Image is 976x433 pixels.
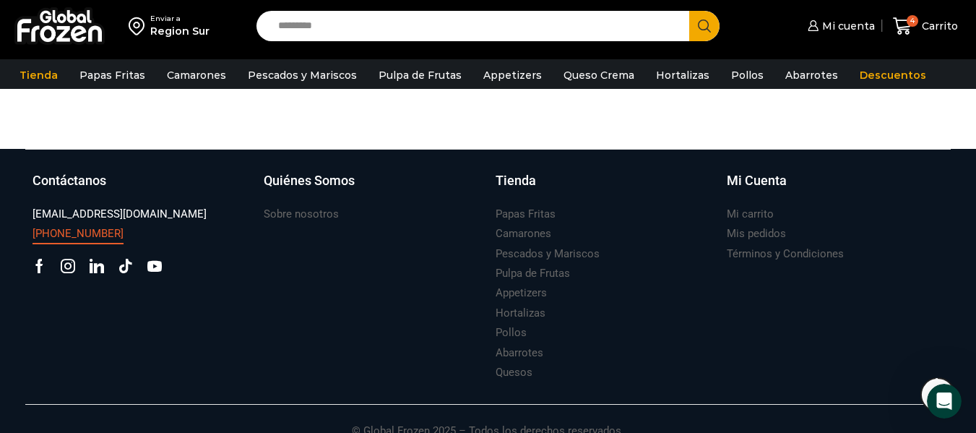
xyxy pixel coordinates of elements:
div: Comercial dice… [12,249,277,299]
a: Abarrotes [496,343,543,363]
a: Hortalizas [496,304,545,323]
a: Pescados y Mariscos [496,244,600,264]
h3: Mi carrito [727,207,774,222]
a: Tienda [496,171,712,205]
button: Selector de gif [46,322,57,334]
h3: Mis pedidos [727,226,786,241]
img: address-field-icon.svg [129,14,150,38]
a: Mis pedidos [727,224,786,244]
button: Enviar un mensaje… [248,317,271,340]
a: [EMAIL_ADDRESS][DOMAIN_NAME] [33,205,207,224]
div: Las respuestas te llegarán aquí y por correo electrónico: ✉️ [23,122,225,179]
a: Mi cuenta [804,12,875,40]
a: Camarones [496,224,551,244]
h3: [PHONE_NUMBER] [33,226,124,241]
button: Selector de emoji [22,322,34,334]
div: Hola! tengo una consulta, por pago duplicado [64,65,266,93]
h3: Sobre nosotros [264,207,339,222]
button: go back [9,6,37,33]
div: Nuestro tiempo de respuesta habitual 🕒 [23,187,225,215]
h3: Quesos [496,365,532,380]
h3: Términos y Condiciones [727,246,844,262]
h3: Quiénes Somos [264,171,355,190]
h3: Papas Fritas [496,207,556,222]
a: Pulpa de Frutas [496,264,570,283]
p: El equipo también puede ayudar [70,18,224,33]
iframe: Intercom live chat [927,384,962,419]
a: Queso Crema [556,61,642,89]
a: Abarrotes [778,61,845,89]
a: Pescados y Mariscos [241,61,364,89]
div: Globy dice… [12,113,277,249]
h3: Tienda [496,171,536,190]
a: Contáctanos [33,171,249,205]
a: Papas Fritas [72,61,152,89]
span: Mi cuenta [819,19,875,33]
span: 4 [907,15,918,27]
button: Inicio [252,6,280,33]
div: Region Sur [150,24,210,38]
a: Quiénes Somos [264,171,480,205]
a: [PHONE_NUMBER] [33,224,124,244]
a: Hortalizas [649,61,717,89]
div: Comercial dice… [12,56,277,113]
a: Pulpa de Frutas [371,61,469,89]
h3: Mi Cuenta [727,171,787,190]
div: Globy • Hace 2m [23,226,98,235]
a: Términos y Condiciones [727,244,844,264]
b: Unos minutos [35,201,113,213]
h3: Pollos [496,325,527,340]
a: Sobre nosotros [264,205,339,224]
a: Mi Cuenta [727,171,943,205]
a: Appetizers [496,283,547,303]
h3: Appetizers [496,286,547,301]
a: Pollos [724,61,771,89]
a: Descuentos [852,61,933,89]
a: Pollos [496,323,527,343]
img: Profile image for Globy [41,8,64,31]
a: Appetizers [476,61,549,89]
div: Enviar a [150,14,210,24]
a: Tienda [12,61,65,89]
h3: Camarones [496,226,551,241]
h3: Abarrotes [496,346,543,361]
b: [PERSON_NAME][EMAIL_ADDRESS][DOMAIN_NAME] [23,151,220,177]
h3: Pescados y Mariscos [496,246,600,262]
textarea: Escribe un mensaje... [12,292,277,317]
button: Search button [689,11,720,41]
a: Papas Fritas [496,205,556,224]
span: Carrito [918,19,958,33]
a: Camarones [160,61,233,89]
div: oka [248,258,266,273]
div: oka [236,249,277,281]
h3: Hortalizas [496,306,545,321]
h1: Globy [70,7,103,18]
a: 4 Carrito [889,9,962,43]
h3: [EMAIL_ADDRESS][DOMAIN_NAME] [33,207,207,222]
a: Mi carrito [727,205,774,224]
div: Las respuestas te llegarán aquí y por correo electrónico:✉️[PERSON_NAME][EMAIL_ADDRESS][DOMAIN_NA... [12,113,237,223]
h3: Pulpa de Frutas [496,266,570,281]
a: Quesos [496,363,532,382]
button: Adjuntar un archivo [69,322,80,334]
h3: Contáctanos [33,171,106,190]
div: Hola! tengo una consulta, por pago duplicado [52,56,277,102]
